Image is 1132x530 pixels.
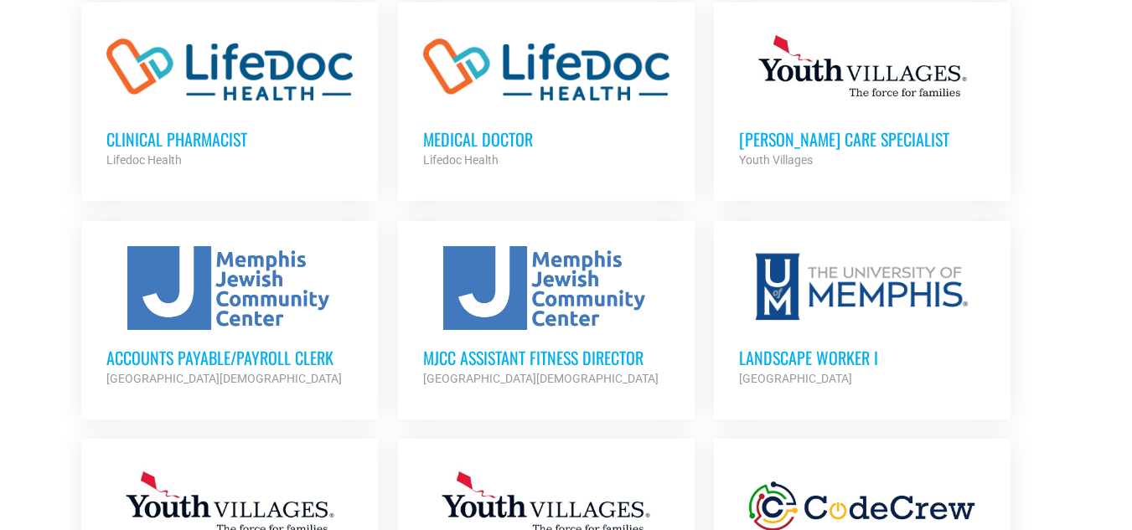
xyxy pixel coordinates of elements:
[398,221,695,414] a: MJCC Assistant Fitness Director [GEOGRAPHIC_DATA][DEMOGRAPHIC_DATA]
[398,3,695,195] a: Medical Doctor Lifedoc Health
[423,153,499,167] strong: Lifedoc Health
[739,153,813,167] strong: Youth Villages
[714,221,1011,414] a: Landscape Worker I [GEOGRAPHIC_DATA]
[106,153,182,167] strong: Lifedoc Health
[739,347,985,368] h3: Landscape Worker I
[739,128,985,150] h3: [PERSON_NAME] Care Specialist
[739,372,852,385] strong: [GEOGRAPHIC_DATA]
[106,372,342,385] strong: [GEOGRAPHIC_DATA][DEMOGRAPHIC_DATA]
[106,347,353,368] h3: Accounts Payable/Payroll Clerk
[81,3,378,195] a: Clinical Pharmacist Lifedoc Health
[423,372,659,385] strong: [GEOGRAPHIC_DATA][DEMOGRAPHIC_DATA]
[714,3,1011,195] a: [PERSON_NAME] Care Specialist Youth Villages
[106,128,353,150] h3: Clinical Pharmacist
[81,221,378,414] a: Accounts Payable/Payroll Clerk [GEOGRAPHIC_DATA][DEMOGRAPHIC_DATA]
[423,347,669,368] h3: MJCC Assistant Fitness Director
[423,128,669,150] h3: Medical Doctor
